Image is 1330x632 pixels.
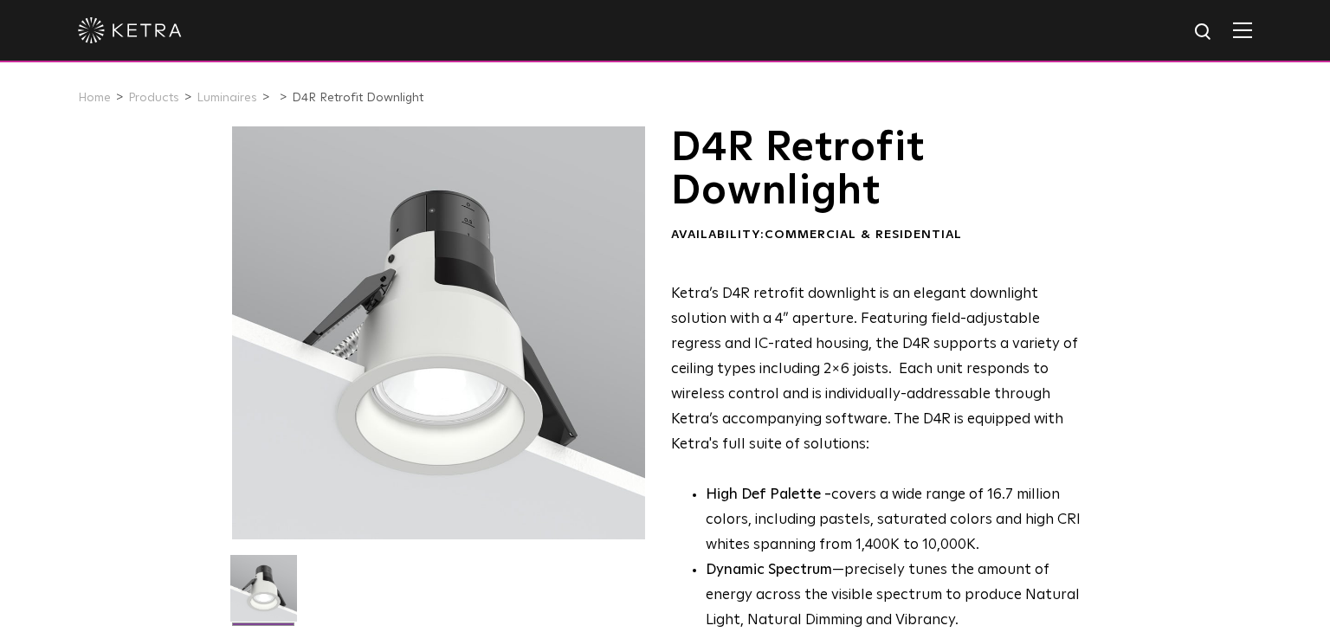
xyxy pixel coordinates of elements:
img: Hamburger%20Nav.svg [1233,22,1252,38]
img: search icon [1193,22,1215,43]
span: Commercial & Residential [765,229,962,241]
img: ketra-logo-2019-white [78,17,182,43]
strong: High Def Palette - [706,487,831,502]
a: Home [78,92,111,104]
a: D4R Retrofit Downlight [292,92,423,104]
a: Luminaires [197,92,257,104]
div: Availability: [671,227,1093,244]
p: Ketra’s D4R retrofit downlight is an elegant downlight solution with a 4” aperture. Featuring fie... [671,282,1093,457]
strong: Dynamic Spectrum [706,563,832,577]
a: Products [128,92,179,104]
p: covers a wide range of 16.7 million colors, including pastels, saturated colors and high CRI whit... [706,483,1093,558]
h1: D4R Retrofit Downlight [671,126,1093,214]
